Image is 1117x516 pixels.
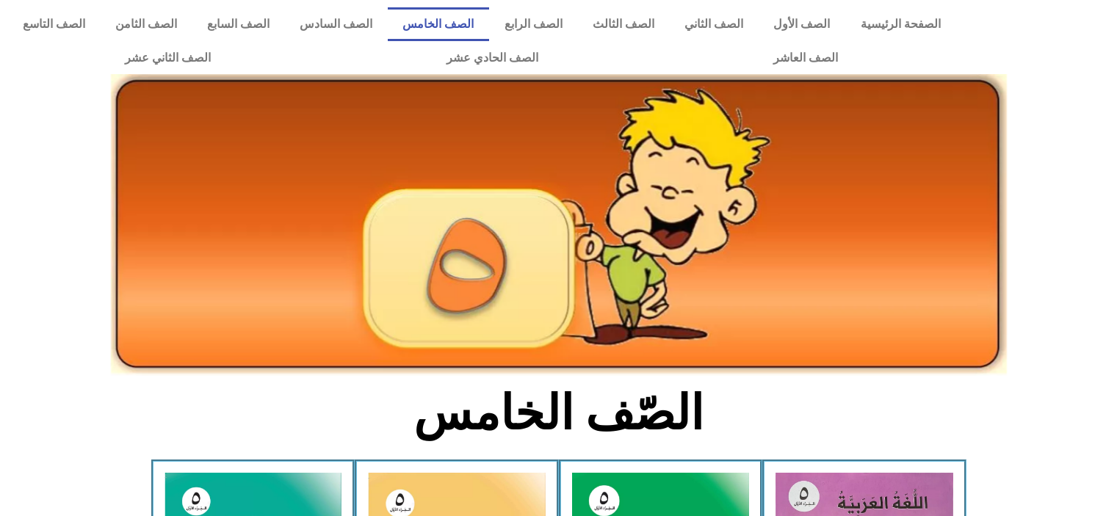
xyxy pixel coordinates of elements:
[328,41,655,75] a: الصف الحادي عشر
[489,7,577,41] a: الصف الرابع
[192,7,284,41] a: الصف السابع
[577,7,669,41] a: الصف الثالث
[388,7,489,41] a: الصف الخامس
[285,7,388,41] a: الصف السادس
[7,7,100,41] a: الصف التاسع
[100,7,192,41] a: الصف الثامن
[316,385,801,442] h2: الصّف الخامس
[759,7,845,41] a: الصف الأول
[669,7,758,41] a: الصف الثاني
[845,7,955,41] a: الصفحة الرئيسية
[656,41,955,75] a: الصف العاشر
[7,41,328,75] a: الصف الثاني عشر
